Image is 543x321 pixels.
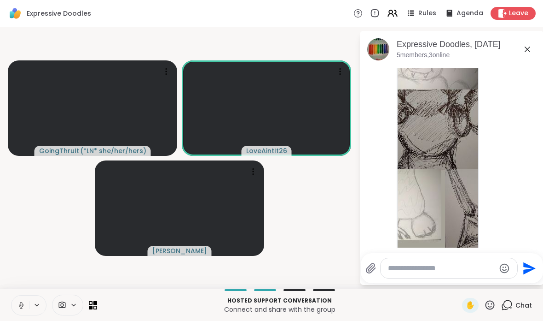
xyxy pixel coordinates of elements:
[509,9,528,18] span: Leave
[515,301,532,310] span: Chat
[103,305,456,314] p: Connect and share with the group
[27,9,91,18] span: Expressive Doodles
[398,36,478,252] img: GoingThruItWithLove.jpg
[456,9,483,18] span: Agenda
[397,39,537,50] div: Expressive Doodles, [DATE]
[499,263,510,274] button: Emoji picker
[367,38,389,60] img: Expressive Doodles, Sep 11
[388,264,495,273] textarea: Type your message
[246,146,287,155] span: LoveAintIt26
[7,6,23,21] img: ShareWell Logomark
[103,297,456,305] p: Hosted support conversation
[466,300,475,311] span: ✋
[518,258,538,279] button: Send
[152,246,207,256] span: [PERSON_NAME]
[397,51,450,60] p: 5 members, 3 online
[39,146,79,155] span: GoingThruIt
[418,9,436,18] span: Rules
[80,146,146,155] span: ( *LN* she/her/hers )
